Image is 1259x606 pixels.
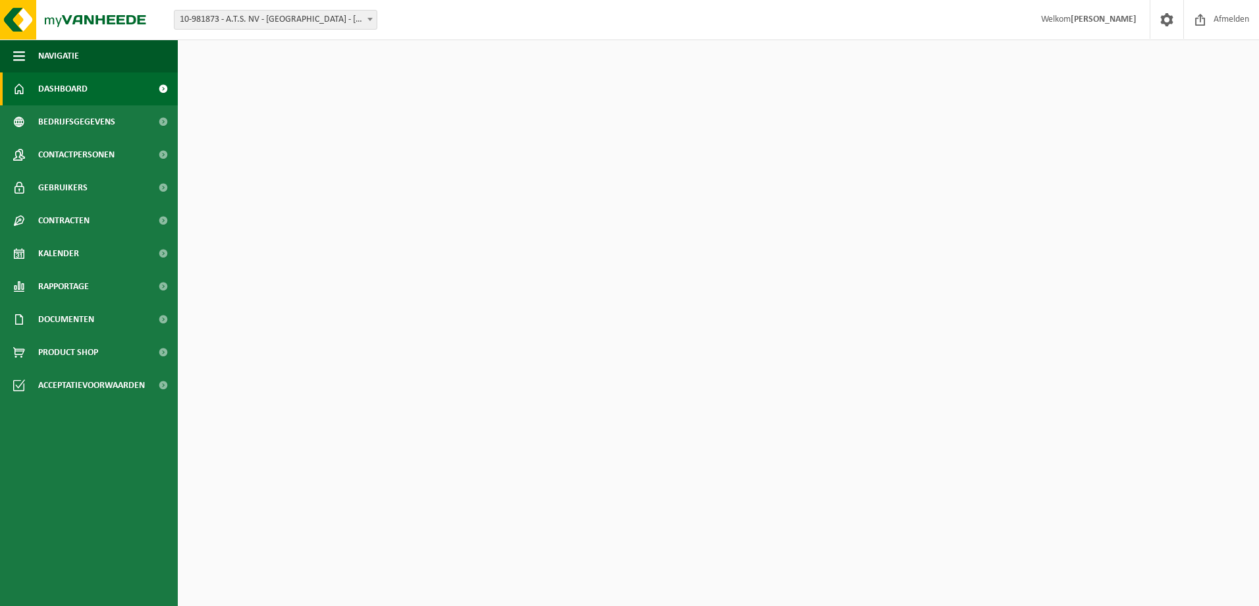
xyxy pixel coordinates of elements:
[38,270,89,303] span: Rapportage
[38,171,88,204] span: Gebruikers
[1071,14,1137,24] strong: [PERSON_NAME]
[38,138,115,171] span: Contactpersonen
[38,105,115,138] span: Bedrijfsgegevens
[174,11,377,29] span: 10-981873 - A.T.S. NV - LANGERBRUGGE - GENT
[38,303,94,336] span: Documenten
[38,204,90,237] span: Contracten
[38,72,88,105] span: Dashboard
[174,10,377,30] span: 10-981873 - A.T.S. NV - LANGERBRUGGE - GENT
[38,237,79,270] span: Kalender
[38,369,145,402] span: Acceptatievoorwaarden
[38,40,79,72] span: Navigatie
[38,336,98,369] span: Product Shop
